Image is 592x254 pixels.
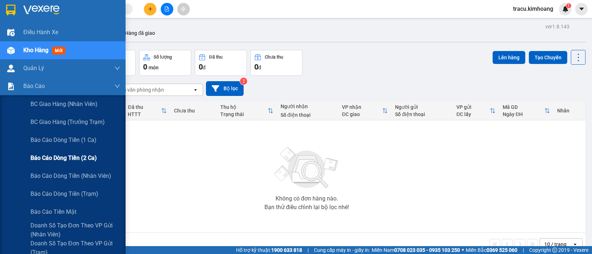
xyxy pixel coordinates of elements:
[265,55,283,60] div: Chưa thu
[7,65,15,72] img: warehouse-icon
[30,221,120,239] span: Doanh số tạo đơn theo VP gửi (nhân viên)
[139,50,191,76] button: Số lượng0món
[30,207,76,216] span: Báo cáo tiền mặt
[6,5,15,15] img: logo-vxr
[52,47,65,55] span: mới
[572,241,578,247] svg: open
[281,103,335,109] div: Người nhận
[503,104,544,110] div: Mã GD
[499,101,554,120] th: Toggle SortBy
[264,204,349,210] div: Bạn thử điều chỉnh lại bộ lọc nhé!
[456,104,490,110] div: VP gửi
[236,246,302,254] span: Hỗ trợ kỹ thuật:
[395,111,449,117] div: Số điện thoại
[23,64,44,73] span: Quản Lý
[195,50,247,76] button: Đã thu0đ
[562,6,569,12] img: icon-new-feature
[544,241,567,248] div: 10 / trang
[557,108,582,114] div: Nhãn
[23,47,48,54] span: Kho hàng
[199,63,203,71] span: 0
[114,65,120,71] span: down
[23,82,45,91] span: Báo cáo
[30,117,105,126] span: BC giao hàng (trưởng trạm)
[453,101,499,120] th: Toggle SortBy
[30,153,97,162] span: Báo cáo dòng tiền (2 ca)
[164,6,169,11] span: file-add
[181,6,186,11] span: aim
[503,111,544,117] div: Ngày ĐH
[114,86,164,93] div: Chọn văn phòng nhận
[552,248,557,253] span: copyright
[394,247,460,253] strong: 0708 023 035 - 0935 103 250
[177,3,190,15] button: aim
[372,246,460,254] span: Miền Nam
[307,246,309,254] span: |
[7,29,15,36] img: warehouse-icon
[276,196,338,202] div: Không có đơn hàng nào.
[148,6,153,11] span: plus
[30,100,98,108] span: BC giao hàng (nhân viên)
[30,189,98,198] span: Báo cáo dòng tiền (trạm)
[342,111,382,117] div: ĐC giao
[144,3,156,15] button: plus
[23,28,58,37] span: Điều hành xe
[128,104,161,110] div: Đã thu
[161,3,173,15] button: file-add
[523,246,524,254] span: |
[395,104,449,110] div: Người gửi
[466,246,517,254] span: Miền Bắc
[250,50,302,76] button: Chưa thu0đ
[154,55,172,60] div: Số lượng
[114,83,120,89] span: down
[124,101,170,120] th: Toggle SortBy
[342,104,382,110] div: VP nhận
[567,3,570,8] span: 1
[143,63,147,71] span: 0
[174,108,213,114] div: Chưa thu
[338,101,391,120] th: Toggle SortBy
[220,104,268,110] div: Thu hộ
[128,111,161,117] div: HTTT
[30,171,111,180] span: Báo cáo dòng tiền (nhân viên)
[206,81,244,96] button: Bộ lọc
[240,78,247,85] sup: 2
[217,101,277,120] th: Toggle SortBy
[566,3,571,8] sup: 1
[281,112,335,118] div: Số điện thoại
[203,65,206,70] span: đ
[493,51,525,64] button: Lên hàng
[545,23,569,31] div: ver 1.8.143
[314,246,370,254] span: Cung cấp máy in - giấy in:
[271,143,343,193] img: svg+xml;base64,PHN2ZyBjbGFzcz0ibGlzdC1wbHVnX19zdmciIHhtbG5zPSJodHRwOi8vd3d3LnczLm9yZy8yMDAwL3N2Zy...
[575,3,588,15] button: caret-down
[220,111,268,117] div: Trạng thái
[462,249,464,251] span: ⚪️
[254,63,258,71] span: 0
[578,6,585,12] span: caret-down
[487,247,517,253] strong: 0369 525 060
[119,24,161,42] button: Hàng đã giao
[193,87,198,93] svg: open
[258,65,261,70] span: đ
[209,55,222,60] div: Đã thu
[7,83,15,90] img: solution-icon
[149,65,159,70] span: món
[7,47,15,54] img: warehouse-icon
[271,247,302,253] strong: 1900 633 818
[507,4,559,13] span: tracu.kimhoang
[529,51,567,64] button: Tạo Chuyến
[30,135,97,144] span: Báo cáo dòng tiền (1 ca)
[456,111,490,117] div: ĐC lấy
